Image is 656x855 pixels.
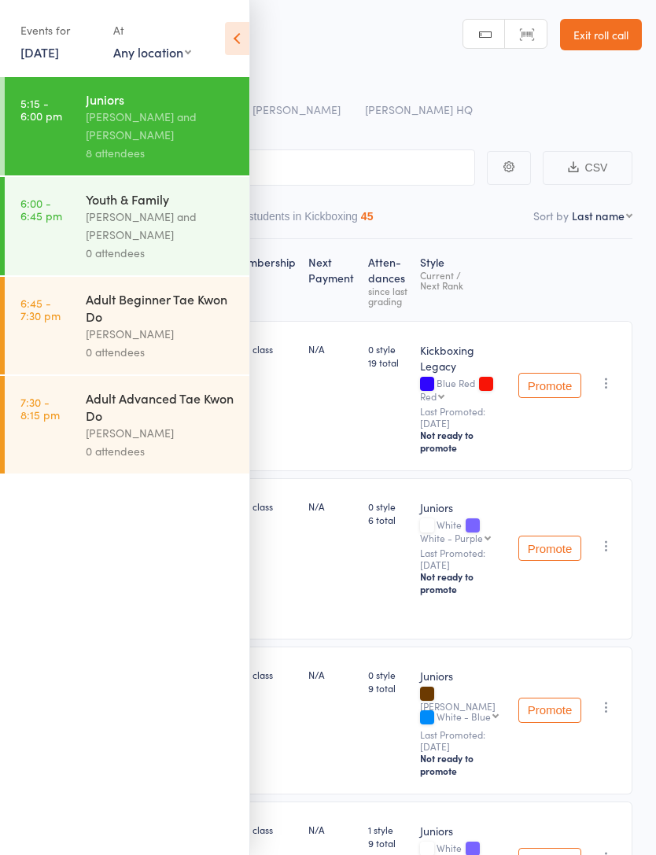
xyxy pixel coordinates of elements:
[86,208,236,244] div: [PERSON_NAME] and [PERSON_NAME]
[368,356,407,369] span: 19 total
[420,391,437,401] div: Red
[365,101,473,117] span: [PERSON_NAME] HQ
[361,210,374,223] div: 45
[368,499,407,513] span: 0 style
[420,270,506,290] div: Current / Next Rank
[420,406,506,429] small: Last Promoted: [DATE]
[231,668,273,681] span: Free class
[86,290,236,325] div: Adult Beginner Tae Kwon Do
[5,376,249,474] a: 7:30 -8:15 pmAdult Advanced Tae Kwon Do[PERSON_NAME]0 attendees
[420,752,506,777] div: Not ready to promote
[302,246,362,314] div: Next Payment
[368,513,407,526] span: 6 total
[231,342,273,356] span: Free class
[5,277,249,374] a: 6:45 -7:30 pmAdult Beginner Tae Kwon Do[PERSON_NAME]0 attendees
[420,687,506,724] div: [PERSON_NAME]
[113,17,191,43] div: At
[414,246,512,314] div: Style
[231,499,273,513] span: Free class
[86,144,236,162] div: 8 attendees
[20,43,59,61] a: [DATE]
[420,668,506,684] div: Juniors
[5,77,249,175] a: 5:15 -6:00 pmJuniors[PERSON_NAME] and [PERSON_NAME]8 attendees
[572,208,625,223] div: Last name
[218,202,374,238] button: Other students in Kickboxing45
[362,246,414,314] div: Atten­dances
[225,246,302,314] div: Membership
[308,823,356,836] div: N/A
[86,108,236,144] div: [PERSON_NAME] and [PERSON_NAME]
[368,286,407,306] div: since last grading
[420,429,506,454] div: Not ready to promote
[20,97,62,122] time: 5:15 - 6:00 pm
[86,424,236,442] div: [PERSON_NAME]
[368,823,407,836] span: 1 style
[543,151,632,185] button: CSV
[518,536,581,561] button: Promote
[420,342,506,374] div: Kickboxing Legacy
[518,373,581,398] button: Promote
[86,190,236,208] div: Youth & Family
[5,177,249,275] a: 6:00 -6:45 pmYouth & Family[PERSON_NAME] and [PERSON_NAME]0 attendees
[308,342,356,356] div: N/A
[420,533,483,543] div: White - Purple
[368,836,407,849] span: 9 total
[420,823,506,838] div: Juniors
[20,297,61,322] time: 6:45 - 7:30 pm
[437,711,491,721] div: White - Blue
[86,343,236,361] div: 0 attendees
[420,378,506,401] div: Blue Red
[20,396,60,421] time: 7:30 - 8:15 pm
[231,823,273,836] span: Free class
[86,90,236,108] div: Juniors
[308,499,356,513] div: N/A
[113,43,191,61] div: Any location
[368,681,407,695] span: 9 total
[20,17,98,43] div: Events for
[560,19,642,50] a: Exit roll call
[86,389,236,424] div: Adult Advanced Tae Kwon Do
[533,208,569,223] label: Sort by
[518,698,581,723] button: Promote
[420,519,506,543] div: White
[86,244,236,262] div: 0 attendees
[86,325,236,343] div: [PERSON_NAME]
[420,499,506,515] div: Juniors
[420,729,506,752] small: Last Promoted: [DATE]
[420,570,506,595] div: Not ready to promote
[308,668,356,681] div: N/A
[420,547,506,570] small: Last Promoted: [DATE]
[368,342,407,356] span: 0 style
[20,197,62,222] time: 6:00 - 6:45 pm
[368,668,407,681] span: 0 style
[86,442,236,460] div: 0 attendees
